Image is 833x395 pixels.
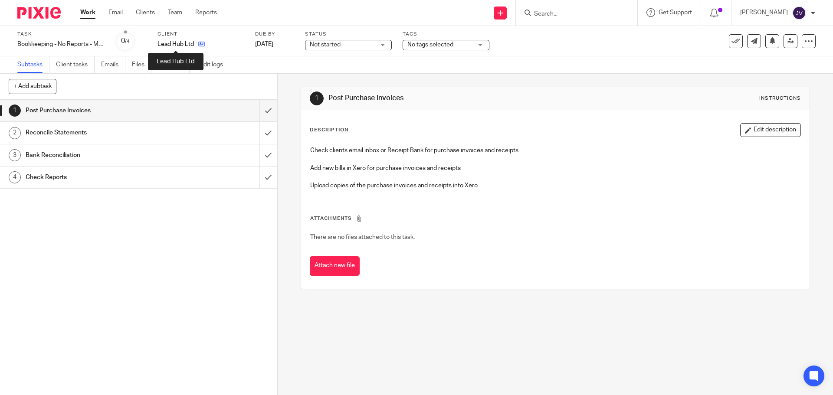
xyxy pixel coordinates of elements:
[310,234,415,240] span: There are no files attached to this task.
[158,56,190,73] a: Notes (0)
[403,31,489,38] label: Tags
[157,40,194,49] p: Lead Hub Ltd
[328,94,574,103] h1: Post Purchase Invoices
[195,8,217,17] a: Reports
[792,6,806,20] img: svg%3E
[17,56,49,73] a: Subtasks
[310,216,352,221] span: Attachments
[310,164,800,173] p: Add new bills in Xero for purchase invoices and receipts
[132,56,151,73] a: Files
[157,31,244,38] label: Client
[168,8,182,17] a: Team
[101,56,125,73] a: Emails
[17,40,104,49] div: Bookkeeping - No Reports - Monthly
[255,41,273,47] span: [DATE]
[533,10,611,18] input: Search
[9,79,56,94] button: + Add subtask
[310,181,800,190] p: Upload copies of the purchase invoices and receipts into Xero
[659,10,692,16] span: Get Support
[9,127,21,139] div: 2
[9,171,21,183] div: 4
[310,91,324,105] div: 1
[9,149,21,161] div: 3
[108,8,123,17] a: Email
[740,8,788,17] p: [PERSON_NAME]
[310,127,348,134] p: Description
[310,146,800,155] p: Check clients email inbox or Receipt Bank for purchase invoices and receipts
[9,104,21,117] div: 1
[305,31,392,38] label: Status
[26,171,176,184] h1: Check Reports
[310,42,341,48] span: Not started
[17,31,104,38] label: Task
[136,8,155,17] a: Clients
[196,56,230,73] a: Audit logs
[56,56,95,73] a: Client tasks
[310,256,360,276] button: Attach new file
[26,126,176,139] h1: Reconcile Statements
[407,42,453,48] span: No tags selected
[255,31,294,38] label: Due by
[125,39,130,44] small: /4
[26,104,176,117] h1: Post Purchase Invoices
[17,7,61,19] img: Pixie
[121,36,130,46] div: 0
[26,149,176,162] h1: Bank Reconciliation
[80,8,95,17] a: Work
[740,123,801,137] button: Edit description
[759,95,801,102] div: Instructions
